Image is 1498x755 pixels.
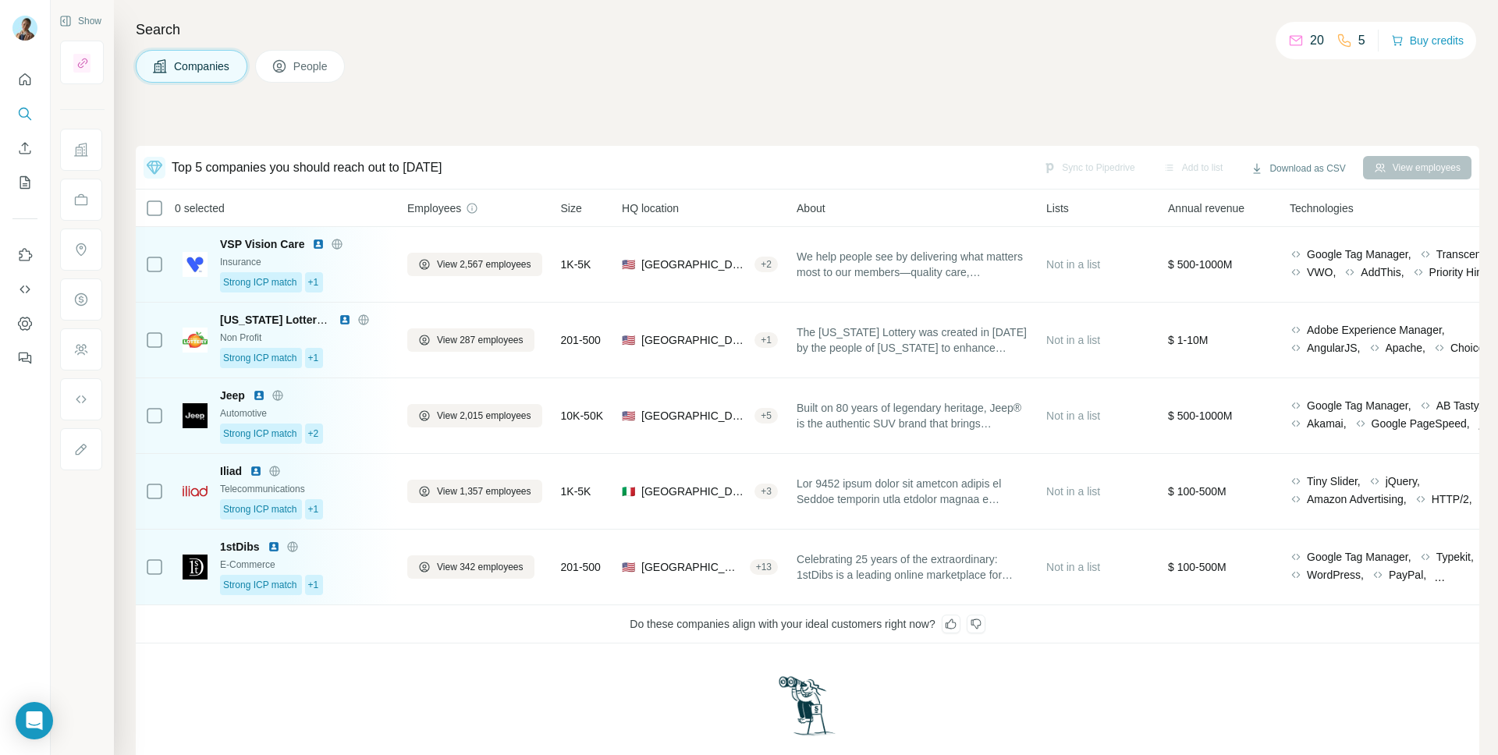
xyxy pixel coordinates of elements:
span: [GEOGRAPHIC_DATA], [US_STATE] [641,332,748,348]
span: View 2,015 employees [437,409,531,423]
div: Telecommunications [220,482,389,496]
span: Not in a list [1046,485,1100,498]
span: $ 1-10M [1168,334,1208,346]
span: 201-500 [561,559,601,575]
span: $ 100-500M [1168,561,1226,573]
span: Transcend, [1436,246,1491,262]
button: Use Surfe on LinkedIn [12,241,37,269]
span: AB Tasty, [1436,398,1482,413]
button: View 2,567 employees [407,253,542,276]
span: 🇺🇸 [622,559,635,575]
span: [GEOGRAPHIC_DATA], [US_STATE] [641,257,748,272]
span: [GEOGRAPHIC_DATA], [US_STATE] [641,559,744,575]
span: 🇺🇸 [622,332,635,348]
span: We help people see by delivering what matters most to our members—quality care, personalized atte... [797,249,1028,280]
span: [GEOGRAPHIC_DATA], [GEOGRAPHIC_DATA], [GEOGRAPHIC_DATA] [641,484,748,499]
span: Strong ICP match [223,578,297,592]
span: Google Tag Manager, [1307,549,1411,565]
span: Not in a list [1046,334,1100,346]
span: Companies [174,58,231,74]
span: [US_STATE] Lottery Corporation [220,314,389,326]
img: Avatar [12,16,37,41]
span: +2 [308,427,319,441]
span: View 1,357 employees [437,484,531,498]
span: About [797,200,825,216]
p: 5 [1358,31,1365,50]
span: Typekit, [1436,549,1474,565]
span: VSP Vision Care [220,236,304,252]
span: Apache, [1386,340,1425,356]
h4: Search [136,19,1479,41]
span: WordPress, [1307,567,1364,583]
span: Technologies [1290,200,1354,216]
span: Google PageSpeed, [1372,416,1470,431]
span: Jeep [220,388,245,403]
span: 🇮🇹 [622,484,635,499]
button: View 2,015 employees [407,404,542,427]
span: Lor 9452 ipsum dolor sit ametcon adipis el Seddoe temporin utla etdolor magnaa e adminim ven quis... [797,476,1028,507]
span: HQ location [622,200,679,216]
div: + 13 [750,560,778,574]
p: 20 [1310,31,1324,50]
span: Lists [1046,200,1069,216]
span: 🇺🇸 [622,408,635,424]
span: +1 [308,275,319,289]
span: Built on 80 years of legendary heritage, Jeep® is the authentic SUV brand that brings capability,... [797,400,1028,431]
span: Choices, [1450,340,1493,356]
button: View 287 employees [407,328,534,352]
span: PayPal, [1389,567,1426,583]
span: Not in a list [1046,409,1100,422]
img: LinkedIn logo [339,314,351,326]
div: Do these companies align with your ideal customers right now? [136,605,1479,643]
span: People [293,58,329,74]
span: +1 [308,502,319,516]
span: Google Tag Manager, [1307,398,1411,413]
div: Upgrade plan for full access to Surfe [589,3,758,37]
div: + 5 [754,409,778,423]
span: AngularJS, [1307,340,1360,356]
button: Search [12,100,37,128]
span: 0 selected [175,200,225,216]
span: View 287 employees [437,333,524,347]
button: Buy credits [1391,30,1464,51]
button: Quick start [12,66,37,94]
div: + 3 [754,484,778,498]
div: Top 5 companies you should reach out to [DATE] [172,158,442,177]
div: Insurance [220,255,389,269]
div: Open Intercom Messenger [16,702,53,739]
img: Logo of 1stDibs [183,555,208,580]
img: Logo of Georgia Lottery Corporation [183,328,208,353]
span: Employees [407,200,461,216]
span: Google Tag Manager, [1307,246,1411,262]
button: Download as CSV [1240,157,1356,180]
img: Logo of Iliad [183,485,208,498]
span: View 342 employees [437,560,524,574]
div: + 2 [754,257,778,271]
span: +1 [308,578,319,592]
button: Dashboard [12,310,37,338]
span: 1K-5K [561,257,591,272]
span: 10K-50K [561,408,603,424]
span: Strong ICP match [223,427,297,441]
span: $ 500-1000M [1168,258,1233,271]
span: Strong ICP match [223,351,297,365]
button: View 342 employees [407,555,534,579]
span: $ 100-500M [1168,485,1226,498]
div: + 1 [754,333,778,347]
img: Logo of Jeep [183,403,208,428]
span: Tiny Slider, [1307,473,1361,489]
button: Enrich CSV [12,134,37,162]
span: Not in a list [1046,561,1100,573]
span: 201-500 [561,332,601,348]
button: Use Surfe API [12,275,37,303]
span: Adobe Experience Manager, [1307,322,1445,338]
div: E-Commerce [220,558,389,572]
span: Iliad [220,463,242,479]
img: LinkedIn logo [250,465,262,477]
span: jQuery, [1386,473,1420,489]
span: 🇺🇸 [622,257,635,272]
span: Strong ICP match [223,275,297,289]
button: View 1,357 employees [407,480,542,503]
span: AddThis, [1361,264,1404,280]
span: Not in a list [1046,258,1100,271]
